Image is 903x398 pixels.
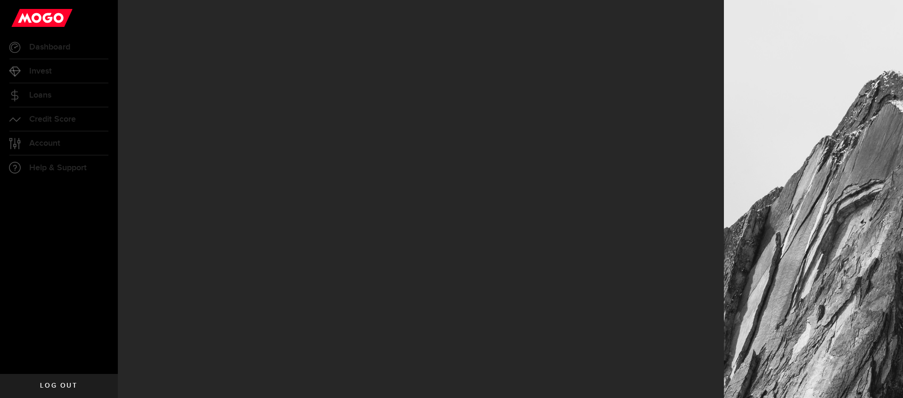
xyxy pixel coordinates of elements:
[29,67,52,75] span: Invest
[29,164,87,172] span: Help & Support
[29,91,51,99] span: Loans
[29,115,76,124] span: Credit Score
[40,382,77,389] span: Log out
[29,139,60,148] span: Account
[29,43,70,51] span: Dashboard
